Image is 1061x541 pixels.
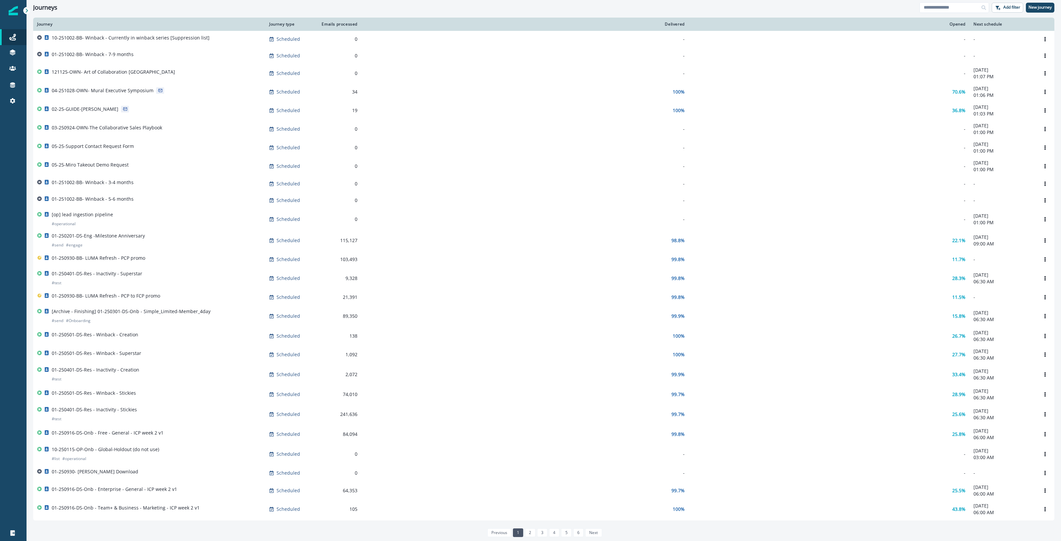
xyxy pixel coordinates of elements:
[952,294,966,301] p: 11.5%
[277,351,300,358] p: Scheduled
[52,242,63,248] p: # send
[52,317,63,324] p: # send
[952,371,966,378] p: 33.4%
[52,350,141,357] p: 01-250501-DS-Res - Winback - Superstar
[365,180,685,187] div: -
[973,129,1032,136] p: 01:00 PM
[365,197,685,204] div: -
[319,351,357,358] div: 1,092
[693,70,966,77] div: -
[52,280,61,286] p: # test
[33,4,57,11] h1: Journeys
[319,487,357,494] div: 64,353
[1040,143,1050,153] button: Options
[269,22,311,27] div: Journey type
[513,528,523,537] a: Page 1 is your current page
[52,406,137,413] p: 01-250401-DS-Res - Inactivity - Stickies
[973,104,1032,110] p: [DATE]
[673,89,685,95] p: 100%
[33,443,1054,465] a: 10-250115-OP-Onb - Global-Holdout (do not use)#list#operationalScheduled0--[DATE]03:00 AMOptions
[52,270,142,277] p: 01-250401-DS-Res - Inactivity - Superstar
[952,107,966,114] p: 36.8%
[1040,161,1050,171] button: Options
[973,85,1032,92] p: [DATE]
[973,491,1032,497] p: 06:00 AM
[365,144,685,151] div: -
[671,487,685,494] p: 99.7%
[277,506,300,512] p: Scheduled
[277,313,300,319] p: Scheduled
[693,163,966,169] div: -
[1040,87,1050,97] button: Options
[693,144,966,151] div: -
[1040,504,1050,514] button: Options
[52,69,175,75] p: 121125-OWN- Art of Collaboration [GEOGRAPHIC_DATA]
[52,106,118,112] p: 02-25-GUIDE-[PERSON_NAME]
[33,101,1054,120] a: 02-25-GUIDE-[PERSON_NAME]Scheduled19100%36.8%[DATE]01:03 PMOptions
[33,425,1054,443] a: 01-250916-DS-Onb - Free - General - ICP week 2 v1Scheduled84,09499.8%25.8%[DATE]06:00 AMOptions
[525,528,535,537] a: Page 2
[693,451,966,457] div: -
[973,316,1032,323] p: 06:30 AM
[1040,486,1050,496] button: Options
[973,329,1032,336] p: [DATE]
[671,313,685,319] p: 99.9%
[1040,214,1050,224] button: Options
[319,411,357,418] div: 241,636
[365,52,685,59] div: -
[277,36,300,42] p: Scheduled
[585,528,602,537] a: Next page
[277,70,300,77] p: Scheduled
[277,371,300,378] p: Scheduled
[52,308,211,315] p: [Archive - Finishing] 01-250301-DS-Onb - Simple_Limited-Member_4day
[319,256,357,263] div: 103,493
[973,503,1032,509] p: [DATE]
[52,179,134,186] p: 01-251002-BB- Winback - 3-4 months
[277,163,300,169] p: Scheduled
[37,22,261,27] div: Journey
[973,428,1032,434] p: [DATE]
[973,36,1032,42] p: -
[319,451,357,457] div: 0
[319,22,357,27] div: Emails processed
[1040,124,1050,134] button: Options
[52,196,134,202] p: 01-251002-BB- Winback - 5-6 months
[33,500,1054,518] a: 01-250916-DS-Onb - Team+ & Business - Marketing - ICP week 2 v1Scheduled105100%43.8%[DATE]06:00 A...
[952,333,966,339] p: 26.7%
[952,431,966,438] p: 25.8%
[365,126,685,132] div: -
[277,275,300,282] p: Scheduled
[365,36,685,42] div: -
[671,391,685,398] p: 99.7%
[62,455,86,462] p: # operational
[537,528,547,537] a: Page 3
[319,506,357,512] div: 105
[673,506,685,512] p: 100%
[365,216,685,223] div: -
[973,388,1032,394] p: [DATE]
[52,51,134,58] p: 01-251002-BB- Winback - 7-9 months
[693,126,966,132] div: -
[319,89,357,95] div: 34
[33,209,1054,230] a: [op] lead ingestion pipeline#operationalScheduled0--[DATE]01:00 PMOptions
[973,434,1032,441] p: 06:00 AM
[33,47,1054,64] a: 01-251002-BB- Winback - 7-9 monthsScheduled0---Options
[1040,331,1050,341] button: Options
[693,36,966,42] div: -
[52,390,136,396] p: 01-250501-DS-Res - Winback - Stickies
[33,481,1054,500] a: 01-250916-DS-Onb - Enterprise - General - ICP week 2 v1Scheduled64,35399.7%25.5%[DATE]06:00 AMOpt...
[277,256,300,263] p: Scheduled
[952,351,966,358] p: 27.7%
[992,3,1023,13] button: Add filter
[973,368,1032,374] p: [DATE]
[52,34,210,41] p: 10-251002-BB- Winback - Currently in winback series [Suppression list]
[486,528,602,537] ul: Pagination
[52,468,138,475] p: 01-250930- [PERSON_NAME] Download
[33,268,1054,289] a: 01-250401-DS-Res - Inactivity - Superstar#testScheduled9,32899.8%28.3%[DATE]06:30 AMOptions
[973,454,1032,461] p: 03:00 AM
[319,197,357,204] div: 0
[52,416,61,422] p: # test
[952,256,966,263] p: 11.7%
[973,309,1032,316] p: [DATE]
[319,36,357,42] div: 0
